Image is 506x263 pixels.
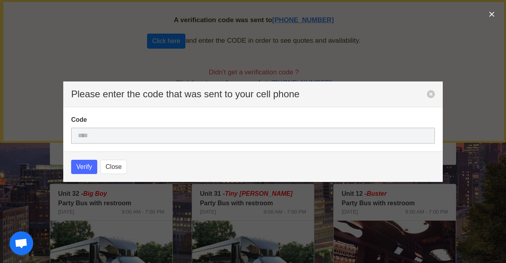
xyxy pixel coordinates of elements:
div: Open chat [9,231,33,255]
button: Close [100,160,127,174]
p: Please enter the code that was sent to your cell phone [71,89,427,99]
label: Code [71,115,435,125]
span: Verify [76,162,92,172]
span: Close [106,162,122,172]
button: Verify [71,160,97,174]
